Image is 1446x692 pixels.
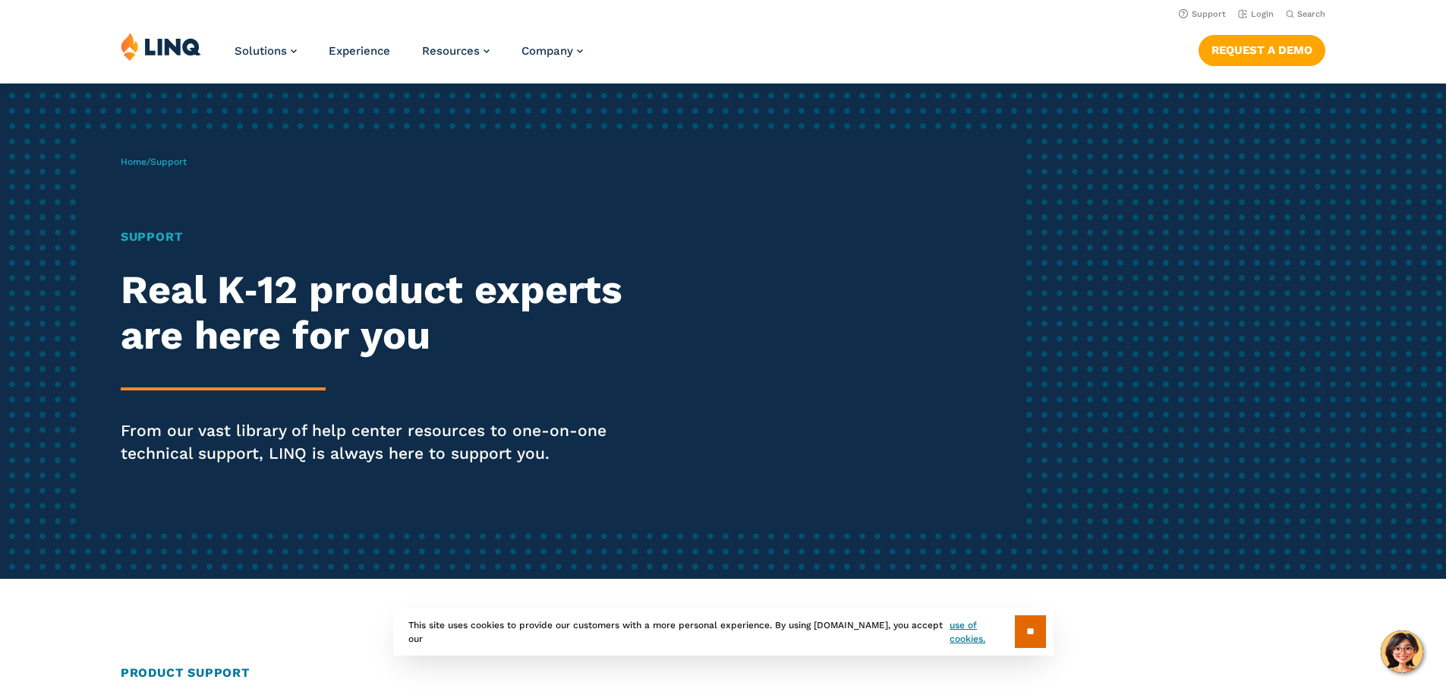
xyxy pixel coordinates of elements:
[1238,9,1274,19] a: Login
[329,44,390,58] a: Experience
[422,44,490,58] a: Resources
[1286,8,1325,20] button: Open Search Bar
[950,618,1014,646] a: use of cookies.
[121,419,678,465] p: From our vast library of help center resources to one-on-one technical support, LINQ is always he...
[393,608,1054,656] div: This site uses cookies to provide our customers with a more personal experience. By using [DOMAIN...
[1199,32,1325,65] nav: Button Navigation
[1179,9,1226,19] a: Support
[121,267,678,359] h2: Real K‑12 product experts are here for you
[235,44,287,58] span: Solutions
[235,32,583,82] nav: Primary Navigation
[422,44,480,58] span: Resources
[150,156,187,167] span: Support
[1297,9,1325,19] span: Search
[121,32,201,61] img: LINQ | K‑12 Software
[121,228,678,246] h1: Support
[1381,630,1423,673] button: Hello, have a question? Let’s chat.
[1199,35,1325,65] a: Request a Demo
[121,156,187,167] span: /
[121,156,146,167] a: Home
[235,44,297,58] a: Solutions
[521,44,583,58] a: Company
[521,44,573,58] span: Company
